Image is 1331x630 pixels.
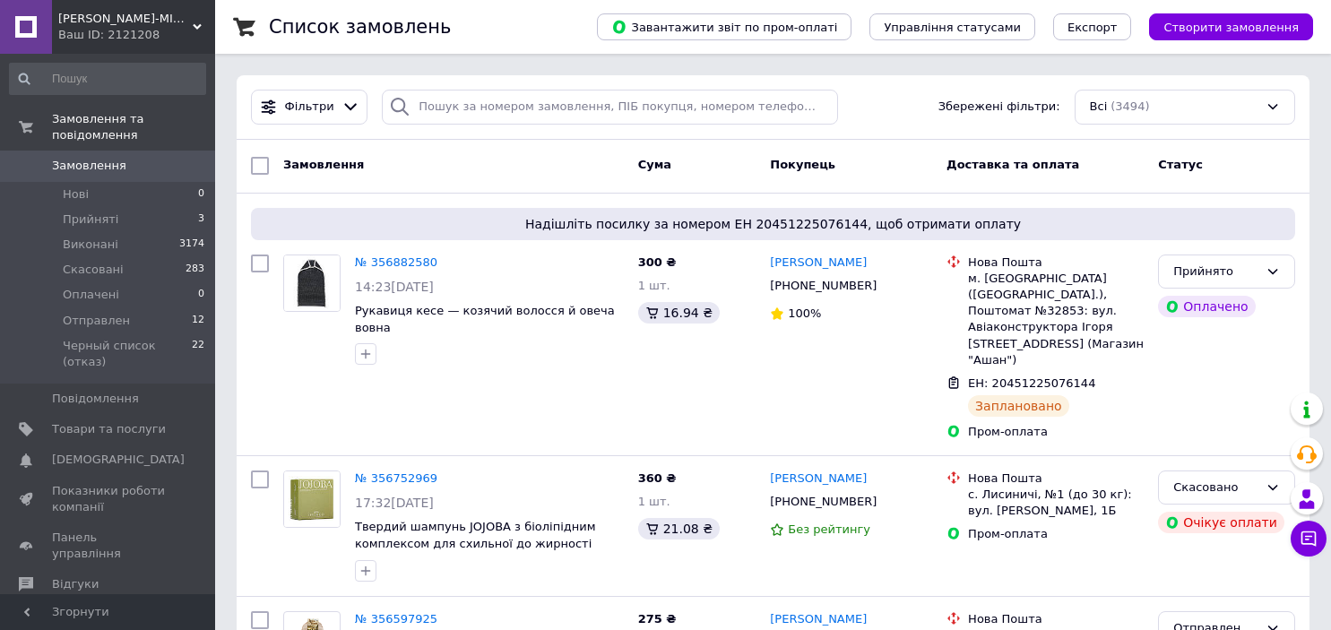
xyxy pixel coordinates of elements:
[968,526,1144,542] div: Пром-оплата
[770,470,867,488] a: [PERSON_NAME]
[63,237,118,253] span: Виконані
[285,99,334,116] span: Фільтри
[283,158,364,171] span: Замовлення
[269,16,451,38] h1: Список замовлень
[770,158,835,171] span: Покупець
[1158,512,1284,533] div: Очікує оплати
[63,211,118,228] span: Прийняті
[192,313,204,329] span: 12
[1090,99,1108,116] span: Всі
[186,262,204,278] span: 283
[63,186,89,203] span: Нові
[968,376,1095,390] span: ЕН: 20451225076144
[968,611,1144,627] div: Нова Пошта
[968,424,1144,440] div: Пром-оплата
[1158,158,1203,171] span: Статус
[638,158,671,171] span: Cума
[52,452,185,468] span: [DEMOGRAPHIC_DATA]
[355,280,434,294] span: 14:23[DATE]
[1131,20,1313,33] a: Створити замовлення
[968,487,1144,519] div: с. Лисиничі, №1 (до 30 кг): вул. [PERSON_NAME], 1Б
[968,255,1144,271] div: Нова Пошта
[1291,521,1327,557] button: Чат з покупцем
[284,471,340,527] img: Фото товару
[58,27,215,43] div: Ваш ID: 2121208
[63,313,130,329] span: Отправлен
[52,576,99,592] span: Відгуки
[638,279,670,292] span: 1 шт.
[382,90,838,125] input: Пошук за номером замовлення, ПІБ покупця, номером телефону, Email, номером накладної
[1053,13,1132,40] button: Експорт
[52,530,166,562] span: Панель управління
[884,21,1021,34] span: Управління статусами
[638,495,670,508] span: 1 шт.
[355,304,615,334] a: Рукавиця кесе — козячий волосся й овеча вовна
[1067,21,1118,34] span: Експорт
[283,255,341,312] a: Фото товару
[63,287,119,303] span: Оплачені
[1158,296,1255,317] div: Оплачено
[1149,13,1313,40] button: Створити замовлення
[638,518,720,539] div: 21.08 ₴
[597,13,851,40] button: Завантажити звіт по пром-оплаті
[58,11,193,27] span: ВІТА-МІНКА інтернет-магазин якісних вітамінів та добавок, товарів для краси та здоров'я
[611,19,837,35] span: Завантажити звіт по пром-оплаті
[355,496,434,510] span: 17:32[DATE]
[788,306,821,320] span: 100%
[638,255,677,269] span: 300 ₴
[968,395,1069,417] div: Заплановано
[355,520,596,566] a: Твердий шампунь JOJOBA з біоліпідним комплексом для схильної до жирності шкіри голови, 50 г
[788,522,870,536] span: Без рейтингу
[52,391,139,407] span: Повідомлення
[52,111,215,143] span: Замовлення та повідомлення
[63,338,192,370] span: Черный список (отказ)
[198,211,204,228] span: 3
[52,483,166,515] span: Показники роботи компанії
[192,338,204,370] span: 22
[638,471,677,485] span: 360 ₴
[968,470,1144,487] div: Нова Пошта
[938,99,1060,116] span: Збережені фільтри:
[9,63,206,95] input: Пошук
[766,490,880,513] div: [PHONE_NUMBER]
[869,13,1035,40] button: Управління статусами
[968,271,1144,368] div: м. [GEOGRAPHIC_DATA] ([GEOGRAPHIC_DATA].), Поштомат №32853: вул. Авіаконструктора Ігоря [STREET_A...
[770,255,867,272] a: [PERSON_NAME]
[638,302,720,324] div: 16.94 ₴
[258,215,1288,233] span: Надішліть посилку за номером ЕН 20451225076144, щоб отримати оплату
[766,274,880,298] div: [PHONE_NUMBER]
[946,158,1079,171] span: Доставка та оплата
[1173,479,1258,497] div: Скасовано
[1173,263,1258,281] div: Прийнято
[52,421,166,437] span: Товари та послуги
[179,237,204,253] span: 3174
[283,470,341,528] a: Фото товару
[355,255,437,269] a: № 356882580
[198,287,204,303] span: 0
[770,611,867,628] a: [PERSON_NAME]
[284,255,340,311] img: Фото товару
[1163,21,1299,34] span: Створити замовлення
[355,612,437,626] a: № 356597925
[52,158,126,174] span: Замовлення
[63,262,124,278] span: Скасовані
[1111,99,1149,113] span: (3494)
[638,612,677,626] span: 275 ₴
[198,186,204,203] span: 0
[355,471,437,485] a: № 356752969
